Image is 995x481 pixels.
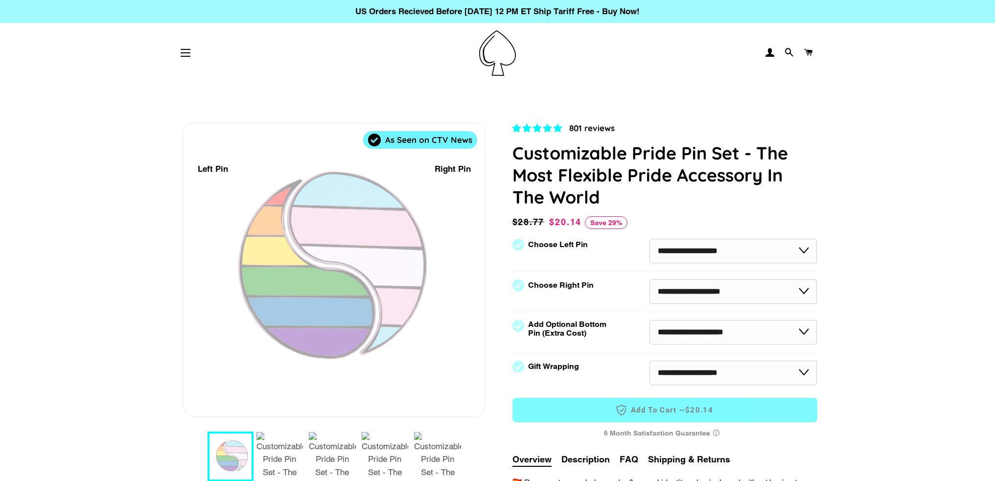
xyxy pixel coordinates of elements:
div: 1 / 7 [184,123,485,416]
label: Choose Left Pin [528,240,588,249]
h1: Customizable Pride Pin Set - The Most Flexible Pride Accessory In The World [512,142,817,208]
span: $20.14 [685,405,713,415]
span: 4.83 stars [512,123,564,133]
label: Choose Right Pin [528,281,594,290]
button: Add to Cart —$20.14 [512,398,817,422]
label: Add Optional Bottom Pin (Extra Cost) [528,320,610,338]
button: Overview [512,453,552,467]
button: Shipping & Returns [648,453,730,466]
button: Description [561,453,610,466]
span: Add to Cart — [527,404,803,416]
img: Pin-Ace [479,30,516,76]
div: 6 Month Satisfaction Guarantee [512,424,817,442]
button: FAQ [620,453,638,466]
div: Right Pin [435,162,471,176]
span: 801 reviews [569,123,615,133]
label: Gift Wrapping [528,362,579,371]
span: $28.77 [512,215,547,229]
span: $20.14 [549,217,581,227]
span: Save 29% [585,216,627,229]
